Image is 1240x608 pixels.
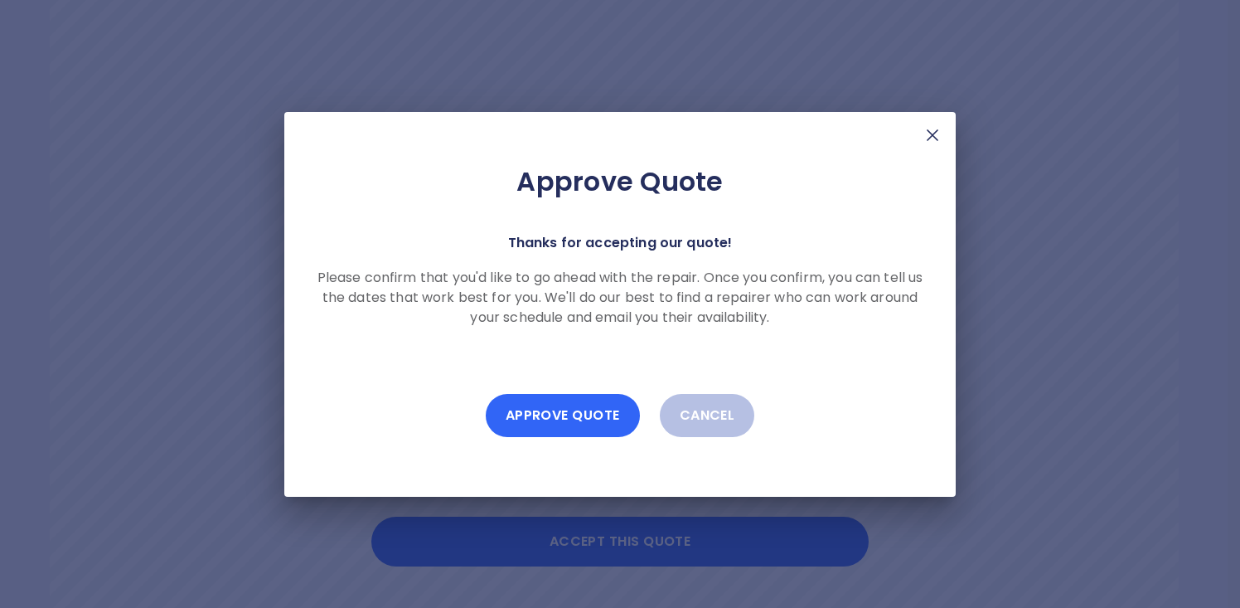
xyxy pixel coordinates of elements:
h2: Approve Quote [311,165,929,198]
button: Approve Quote [486,394,640,437]
button: Cancel [660,394,755,437]
p: Please confirm that you'd like to go ahead with the repair. Once you confirm, you can tell us the... [311,268,929,328]
p: Thanks for accepting our quote! [508,231,733,255]
img: X Mark [923,125,942,145]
